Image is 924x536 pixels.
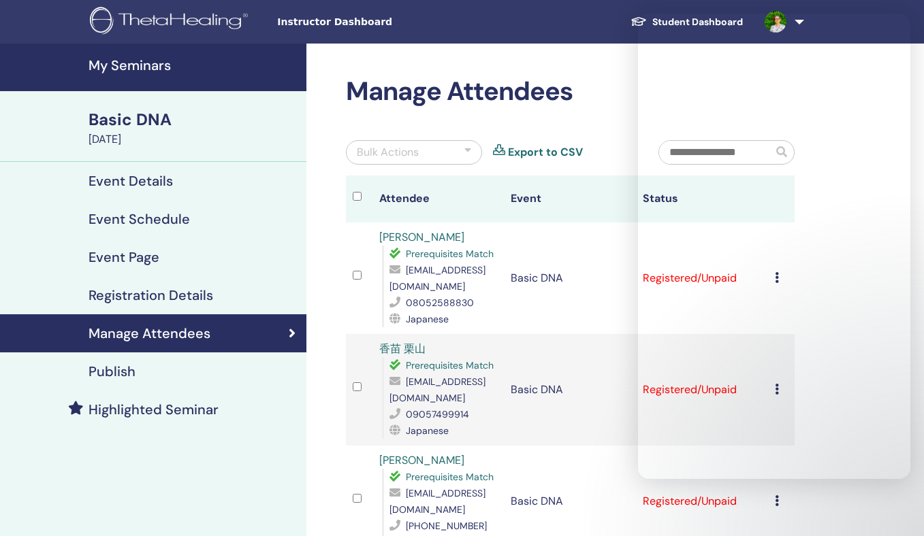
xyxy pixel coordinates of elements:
[379,230,464,244] a: [PERSON_NAME]
[406,408,469,420] span: 09057499914
[89,325,210,341] h4: Manage Attendees
[357,144,419,161] div: Bulk Actions
[89,287,213,303] h4: Registration Details
[89,211,190,227] h4: Event Schedule
[508,144,583,161] a: Export to CSV
[631,16,647,27] img: graduation-cap-white.svg
[277,15,481,29] span: Instructor Dashboard
[638,14,910,479] iframe: Intercom live chat
[89,173,173,189] h4: Event Details
[406,297,474,309] span: 08052588830
[89,108,298,131] div: Basic DNA
[389,375,485,404] span: [EMAIL_ADDRESS][DOMAIN_NAME]
[379,453,464,467] a: [PERSON_NAME]
[620,10,754,35] a: Student Dashboard
[504,334,636,446] td: Basic DNA
[372,175,505,222] th: Attendee
[504,222,636,334] td: Basic DNA
[89,249,159,265] h4: Event Page
[406,520,487,532] span: [PHONE_NUMBER]
[636,175,768,222] th: Status
[89,401,219,418] h4: Highlighted Seminar
[406,471,494,483] span: Prerequisites Match
[379,341,426,356] a: 香苗 栗山
[406,359,494,371] span: Prerequisites Match
[406,424,449,437] span: Japanese
[80,108,306,148] a: Basic DNA[DATE]
[389,264,485,292] span: [EMAIL_ADDRESS][DOMAIN_NAME]
[765,11,786,33] img: default.jpg
[89,131,298,148] div: [DATE]
[89,57,298,73] h4: My Seminars
[406,313,449,325] span: Japanese
[878,490,910,522] iframe: Intercom live chat
[89,363,136,380] h4: Publish
[406,248,494,260] span: Prerequisites Match
[346,76,795,107] h2: Manage Attendees
[504,175,636,222] th: Event
[389,487,485,516] span: [EMAIL_ADDRESS][DOMAIN_NAME]
[90,7,253,37] img: logo.png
